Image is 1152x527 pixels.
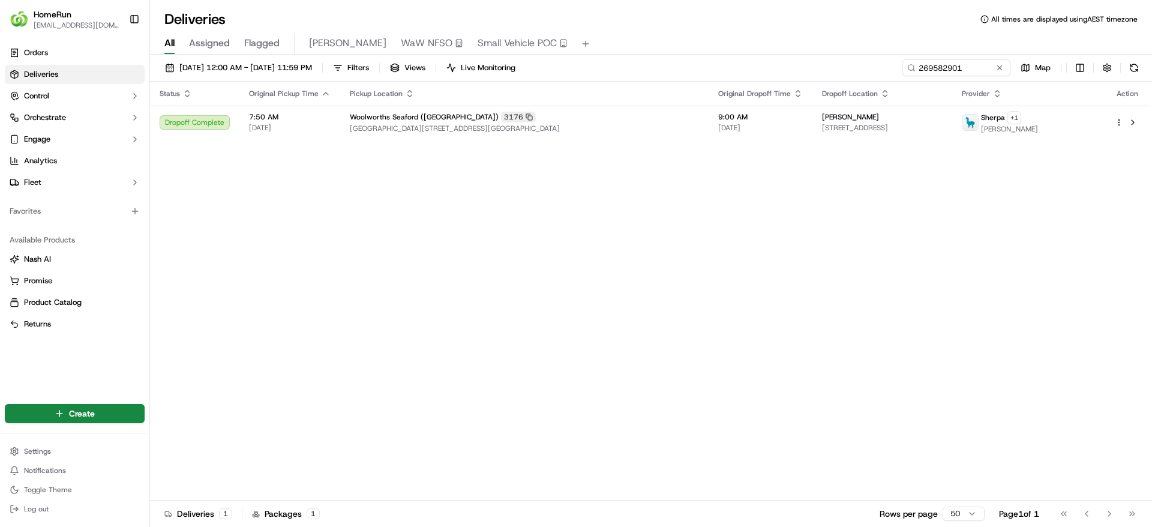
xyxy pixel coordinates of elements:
button: Toggle Theme [5,481,145,498]
span: All [164,36,175,50]
span: Toggle Theme [24,485,72,495]
span: Status [160,89,180,98]
button: Engage [5,130,145,149]
button: [DATE] 12:00 AM - [DATE] 11:59 PM [160,59,317,76]
span: Engage [24,134,50,145]
span: Control [24,91,49,101]
span: Promise [24,276,52,286]
div: 3176 [501,112,536,122]
span: Log out [24,504,49,514]
span: Returns [24,319,51,330]
span: Original Pickup Time [249,89,319,98]
button: Views [385,59,431,76]
button: Returns [5,315,145,334]
button: Nash AI [5,250,145,269]
a: Analytics [5,151,145,170]
span: Views [404,62,425,73]
div: Available Products [5,230,145,250]
span: Small Vehicle POC [478,36,557,50]
span: Filters [347,62,369,73]
span: Analytics [24,155,57,166]
span: Provider [962,89,990,98]
button: Live Monitoring [441,59,521,76]
button: Promise [5,271,145,291]
div: Page 1 of 1 [999,508,1039,520]
span: Assigned [189,36,230,50]
span: [PERSON_NAME] [309,36,386,50]
span: Live Monitoring [461,62,515,73]
button: Orchestrate [5,108,145,127]
button: Product Catalog [5,293,145,312]
span: [STREET_ADDRESS] [822,123,943,133]
span: Orchestrate [24,112,66,123]
span: Settings [24,447,51,456]
span: WaW NFSO [401,36,452,50]
button: Filters [328,59,374,76]
h1: Deliveries [164,10,226,29]
span: [DATE] 12:00 AM - [DATE] 11:59 PM [179,62,312,73]
img: sherpa_logo.png [962,115,978,130]
button: [EMAIL_ADDRESS][DOMAIN_NAME] [34,20,119,30]
a: Product Catalog [10,297,140,308]
span: All times are displayed using AEST timezone [991,14,1138,24]
button: +1 [1007,111,1021,124]
button: Map [1015,59,1056,76]
span: Product Catalog [24,297,82,308]
button: Create [5,404,145,423]
button: HomeRun [34,8,71,20]
img: HomeRun [10,10,29,29]
div: Favorites [5,202,145,221]
span: Dropoff Location [822,89,878,98]
span: Nash AI [24,254,51,265]
div: 1 [219,508,232,519]
a: Promise [10,276,140,286]
p: Rows per page [880,508,938,520]
span: Original Dropoff Time [718,89,791,98]
span: Deliveries [24,69,58,80]
button: HomeRunHomeRun[EMAIL_ADDRESS][DOMAIN_NAME] [5,5,124,34]
div: Packages [252,508,320,520]
a: Deliveries [5,65,145,84]
span: [PERSON_NAME] [981,124,1038,134]
span: Map [1035,62,1051,73]
a: Orders [5,43,145,62]
span: [DATE] [718,123,803,133]
span: Pickup Location [350,89,403,98]
div: Deliveries [164,508,232,520]
span: [DATE] [249,123,331,133]
span: 9:00 AM [718,112,803,122]
button: Refresh [1126,59,1142,76]
span: Orders [24,47,48,58]
button: Fleet [5,173,145,192]
span: Create [69,408,95,420]
span: 7:50 AM [249,112,331,122]
button: Control [5,86,145,106]
span: Flagged [244,36,280,50]
button: Notifications [5,462,145,479]
input: Type to search [902,59,1010,76]
a: Returns [10,319,140,330]
span: Fleet [24,177,41,188]
button: Log out [5,501,145,517]
span: [PERSON_NAME] [822,112,879,122]
span: Notifications [24,466,66,475]
span: Sherpa [981,113,1005,122]
div: 1 [307,508,320,519]
button: Settings [5,443,145,460]
span: Woolworths Seaford ([GEOGRAPHIC_DATA]) [350,112,499,122]
span: [GEOGRAPHIC_DATA][STREET_ADDRESS][GEOGRAPHIC_DATA] [350,124,699,133]
a: Nash AI [10,254,140,265]
div: Action [1115,89,1140,98]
